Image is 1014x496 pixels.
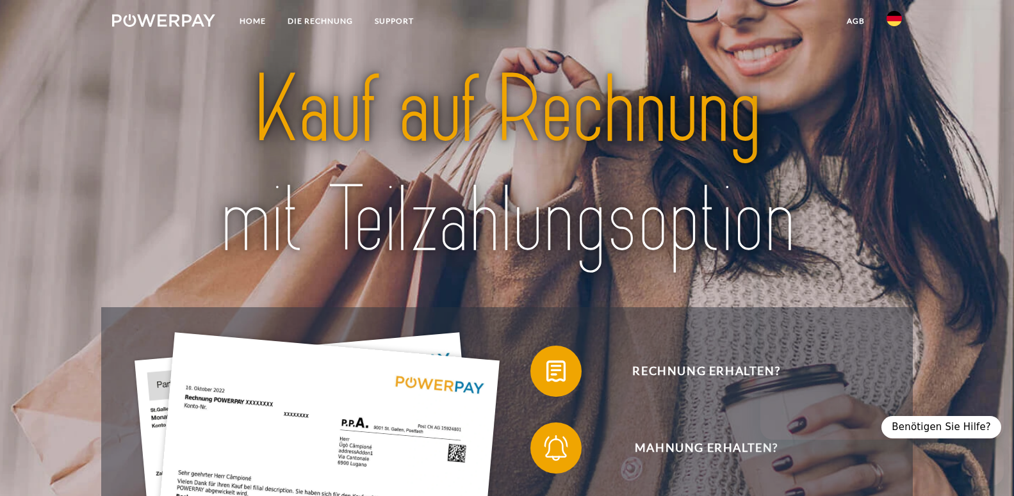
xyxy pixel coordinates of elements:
button: Mahnung erhalten? [530,422,863,474]
img: qb_bill.svg [540,355,572,387]
span: Rechnung erhalten? [550,346,863,397]
a: DIE RECHNUNG [277,10,364,33]
a: Home [229,10,277,33]
img: qb_bell.svg [540,432,572,464]
img: title-powerpay_de.svg [151,50,863,282]
a: agb [836,10,876,33]
iframe: Messaging-Fenster [760,10,1004,440]
img: logo-powerpay-white.svg [112,14,215,27]
button: Rechnung erhalten? [530,346,863,397]
iframe: Schaltfläche zum Öffnen des Messaging-Fensters; Konversation läuft [963,445,1004,486]
a: SUPPORT [364,10,425,33]
span: Mahnung erhalten? [550,422,863,474]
